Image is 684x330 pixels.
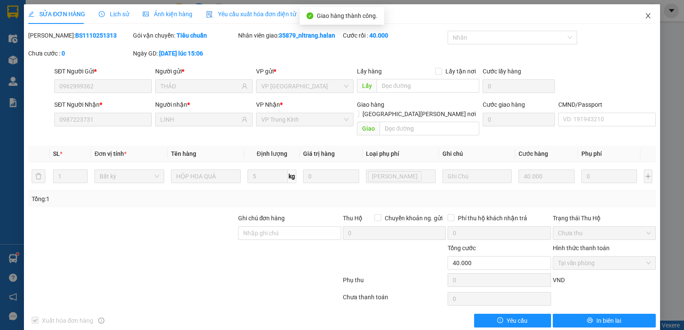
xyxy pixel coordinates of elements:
[497,317,503,324] span: exclamation-circle
[133,49,236,58] div: Ngày GD:
[483,101,525,108] label: Cước giao hàng
[558,227,651,239] span: Chưa thu
[288,169,296,183] span: kg
[238,31,341,40] div: Nhân viên giao:
[363,146,439,162] th: Loại phụ phí
[256,67,354,76] div: VP gửi
[75,32,117,39] b: BS1110251313
[160,115,240,124] input: Tên người nhận
[38,316,97,325] span: Xuất hóa đơn hàng
[160,82,240,91] input: Tên người gửi
[238,226,341,240] input: Ghi chú đơn hàng
[454,213,531,223] span: Phí thu hộ khách nhận trả
[368,171,422,181] span: Lưu kho
[439,146,516,162] th: Ghi chú
[342,292,447,307] div: Chưa thanh toán
[381,213,446,223] span: Chuyển khoản ng. gửi
[100,170,159,183] span: Bất kỳ
[159,50,203,57] b: [DATE] lúc 15:06
[11,11,75,53] img: logo.jpg
[442,169,512,183] input: Ghi Chú
[372,172,418,181] span: [PERSON_NAME]
[357,122,380,135] span: Giao
[99,11,129,18] span: Lịch sử
[317,12,377,19] span: Giao hàng thành công.
[94,150,127,157] span: Đơn vị tính
[307,12,313,19] span: check-circle
[558,100,656,109] div: CMND/Passport
[155,67,253,76] div: Người gửi
[133,31,236,40] div: Gói vận chuyển:
[507,316,528,325] span: Yêu cầu
[343,215,363,222] span: Thu Hộ
[28,49,131,58] div: Chưa cước :
[519,169,574,183] input: 0
[171,169,241,183] input: VD: Bàn, Ghế
[448,245,476,251] span: Tổng cước
[303,169,359,183] input: 0
[596,316,621,325] span: In biên lai
[343,31,446,40] div: Cước rồi :
[99,11,105,17] span: clock-circle
[357,68,382,75] span: Lấy hàng
[261,113,348,126] span: VP Trung Kính
[54,67,152,76] div: SĐT Người Gửi
[98,318,104,324] span: info-circle
[483,113,555,126] input: Cước giao hàng
[242,83,248,89] span: user
[206,11,213,18] img: icon
[242,117,248,123] span: user
[80,21,357,42] li: 271 - [PERSON_NAME] Tự [PERSON_NAME][GEOGRAPHIC_DATA] - [GEOGRAPHIC_DATA][PERSON_NAME]
[143,11,149,17] span: picture
[62,50,65,57] b: 0
[257,150,287,157] span: Định lượng
[357,79,377,93] span: Lấy
[342,275,447,290] div: Phụ thu
[558,257,651,269] span: Tại văn phòng
[359,109,479,119] span: [GEOGRAPHIC_DATA][PERSON_NAME] nơi
[256,101,280,108] span: VP Nhận
[587,317,593,324] span: printer
[206,11,296,18] span: Yêu cầu xuất hóa đơn điện tử
[553,245,610,251] label: Hình thức thanh toán
[377,79,480,93] input: Dọc đường
[474,314,551,327] button: exclamation-circleYêu cầu
[380,122,480,135] input: Dọc đường
[442,67,479,76] span: Lấy tận nơi
[53,150,60,157] span: SL
[238,215,285,222] label: Ghi chú đơn hàng
[357,101,384,108] span: Giao hàng
[54,100,152,109] div: SĐT Người Nhận
[11,62,115,76] b: GỬI : VP Trung Kính
[636,4,660,28] button: Close
[644,169,652,183] button: plus
[177,32,207,39] b: Tiêu chuẩn
[279,32,335,39] b: 35879_nltrang.halan
[519,150,548,157] span: Cước hàng
[28,31,131,40] div: [PERSON_NAME]:
[155,100,253,109] div: Người nhận
[553,314,656,327] button: printerIn biên lai
[369,32,388,39] b: 40.000
[581,150,602,157] span: Phụ phí
[303,150,335,157] span: Giá trị hàng
[28,11,34,17] span: edit
[143,11,192,18] span: Ảnh kiện hàng
[553,213,656,223] div: Trạng thái Thu Hộ
[28,11,85,18] span: SỬA ĐƠN HÀNG
[483,68,521,75] label: Cước lấy hàng
[171,150,196,157] span: Tên hàng
[32,194,265,204] div: Tổng: 1
[32,169,45,183] button: delete
[483,79,555,93] input: Cước lấy hàng
[261,80,348,93] span: VP Bắc Sơn
[553,277,565,283] span: VND
[645,12,652,19] span: close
